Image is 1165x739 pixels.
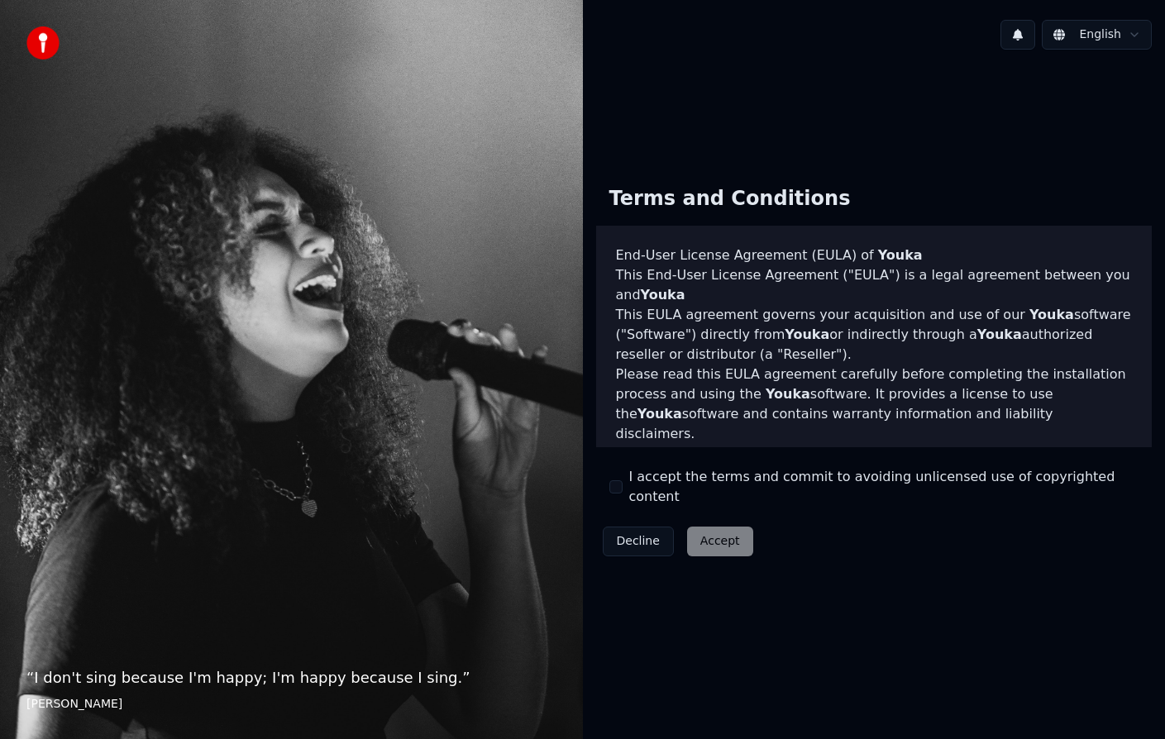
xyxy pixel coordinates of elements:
p: Please read this EULA agreement carefully before completing the installation process and using th... [616,365,1133,444]
span: Youka [1029,307,1074,322]
span: Youka [850,446,895,461]
p: “ I don't sing because I'm happy; I'm happy because I sing. ” [26,666,556,689]
label: I accept the terms and commit to avoiding unlicensed use of copyrighted content [629,467,1139,507]
p: This EULA agreement governs your acquisition and use of our software ("Software") directly from o... [616,305,1133,365]
img: youka [26,26,60,60]
p: If you register for a free trial of the software, this EULA agreement will also govern that trial... [616,444,1133,523]
span: Youka [785,327,829,342]
span: Youka [977,327,1022,342]
footer: [PERSON_NAME] [26,696,556,713]
p: This End-User License Agreement ("EULA") is a legal agreement between you and [616,265,1133,305]
span: Youka [766,386,810,402]
h3: End-User License Agreement (EULA) of [616,246,1133,265]
span: Youka [641,287,685,303]
div: Terms and Conditions [596,173,864,226]
span: Youka [878,247,923,263]
button: Decline [603,527,674,556]
span: Youka [637,406,682,422]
